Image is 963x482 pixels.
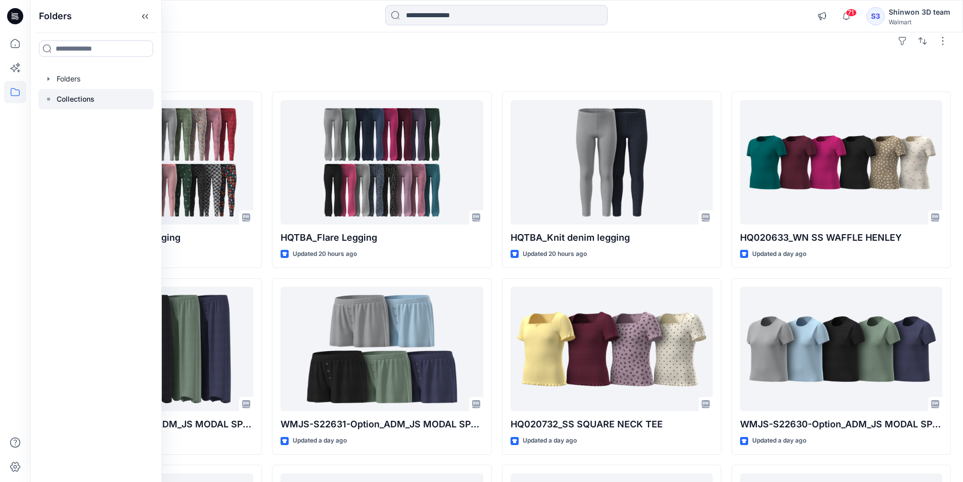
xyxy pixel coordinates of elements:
a: HQ020732_SS SQUARE NECK TEE [511,287,713,412]
span: 71 [846,9,857,17]
div: S3 [866,7,885,25]
p: Updated a day ago [752,249,806,259]
h4: Styles [42,69,951,81]
a: HQ020633_WN SS WAFFLE HENLEY [740,100,942,225]
a: HQTBA_Knit denim legging [511,100,713,225]
p: Updated a day ago [752,435,806,446]
p: WMJS-S22631-Option_ADM_JS MODAL SPAN SHORTS [281,417,483,431]
div: Shinwon 3D team [889,6,950,18]
a: WMJS-S22630-Option_ADM_JS MODAL SPAN SS TEE [740,287,942,412]
p: Collections [57,93,95,105]
a: HQTBA_Flare Legging [281,100,483,225]
p: Updated 20 hours ago [523,249,587,259]
p: Updated a day ago [293,435,347,446]
p: HQTBA_Knit denim legging [511,231,713,245]
p: Updated 20 hours ago [293,249,357,259]
p: HQTBA_Flare Legging [281,231,483,245]
a: WMJS-S22631-Option_ADM_JS MODAL SPAN SHORTS [281,287,483,412]
p: HQ020732_SS SQUARE NECK TEE [511,417,713,431]
p: WMJS-S22630-Option_ADM_JS MODAL SPAN SS TEE [740,417,942,431]
div: Walmart [889,18,950,26]
p: HQ020633_WN SS WAFFLE HENLEY [740,231,942,245]
p: Updated a day ago [523,435,577,446]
